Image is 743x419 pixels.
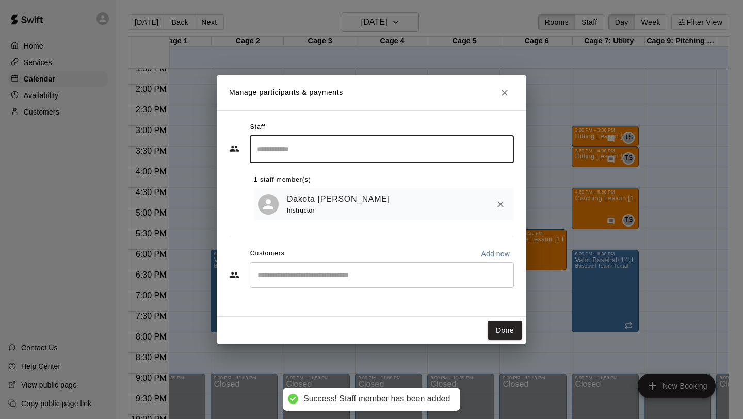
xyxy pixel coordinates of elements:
button: Close [495,84,514,102]
button: Done [488,321,522,340]
div: Dakota Bandy [258,194,279,215]
svg: Staff [229,143,239,154]
button: Add new [477,246,514,262]
p: Add new [481,249,510,259]
p: Manage participants & payments [229,87,343,98]
a: Dakota [PERSON_NAME] [287,192,390,206]
span: Customers [250,246,285,262]
button: Remove [491,195,510,214]
div: Search staff [250,136,514,163]
span: 1 staff member(s) [254,172,311,188]
svg: Customers [229,270,239,280]
div: Start typing to search customers... [250,262,514,288]
span: Staff [250,119,265,136]
span: Instructor [287,207,315,214]
div: Success! Staff member has been added [303,394,450,405]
